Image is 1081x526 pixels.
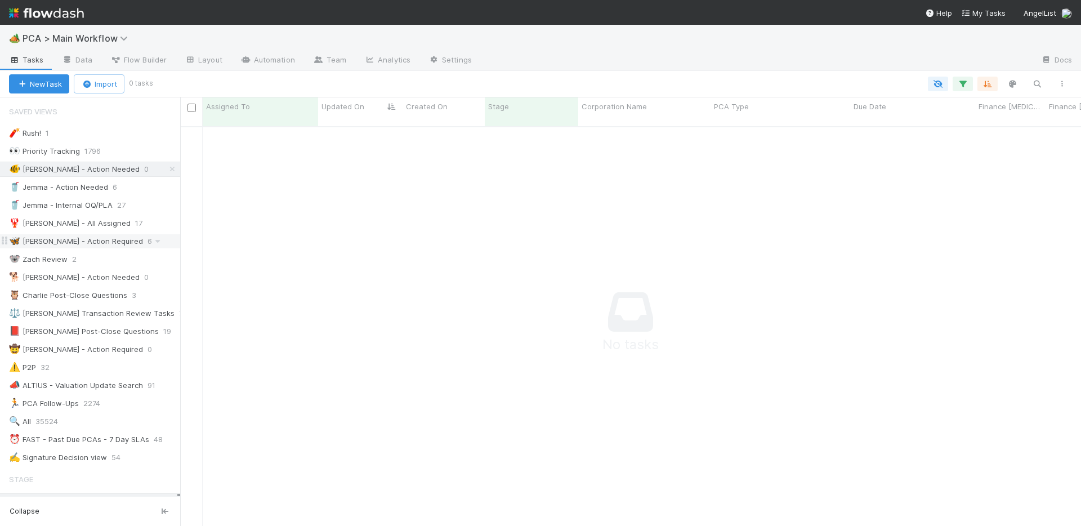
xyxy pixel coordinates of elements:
[9,494,177,508] div: Active
[9,378,143,393] div: ALTIUS - Valuation Update Search
[9,3,84,23] img: logo-inverted-e16ddd16eac7371096b0.svg
[854,101,886,112] span: Due Date
[163,324,182,338] span: 19
[9,200,20,209] span: 🥤
[9,218,20,228] span: 🦞
[9,414,31,429] div: All
[9,144,80,158] div: Priority Tracking
[9,290,20,300] span: 🦉
[9,362,20,372] span: ⚠️
[111,451,132,465] span: 54
[9,326,20,336] span: 📕
[9,128,20,137] span: 🧨
[144,270,160,284] span: 0
[9,236,20,246] span: 🦋
[41,360,61,375] span: 32
[1032,52,1081,70] a: Docs
[1024,8,1056,17] span: AngelList
[9,33,20,43] span: 🏕️
[74,74,124,93] button: Import
[9,272,20,282] span: 🐕
[9,416,20,426] span: 🔍
[9,324,159,338] div: [PERSON_NAME] Post-Close Questions
[9,360,36,375] div: P2P
[961,7,1006,19] a: My Tasks
[961,8,1006,17] span: My Tasks
[714,101,749,112] span: PCA Type
[110,54,167,65] span: Flow Builder
[9,288,127,302] div: Charlie Post-Close Questions
[9,162,140,176] div: [PERSON_NAME] - Action Needed
[84,144,112,158] span: 1796
[9,54,44,65] span: Tasks
[144,162,160,176] span: 0
[9,180,108,194] div: Jemma - Action Needed
[23,33,133,44] span: PCA > Main Workflow
[9,451,107,465] div: Signature Decision view
[148,234,163,248] span: 6
[979,101,1043,112] span: Finance [MEDICAL_DATA] Due Date
[925,7,952,19] div: Help
[9,146,20,155] span: 👀
[9,234,143,248] div: [PERSON_NAME] - Action Required
[101,52,176,70] a: Flow Builder
[9,254,20,264] span: 🐨
[187,104,196,112] input: Toggle All Rows Selected
[9,100,57,123] span: Saved Views
[154,433,174,447] span: 48
[10,506,39,516] span: Collapse
[321,101,364,112] span: Updated On
[355,52,419,70] a: Analytics
[9,434,20,444] span: ⏰
[148,342,163,356] span: 0
[1061,8,1072,19] img: avatar_d89a0a80-047e-40c9-bdc2-a2d44e645fd3.png
[304,52,355,70] a: Team
[9,452,20,462] span: ✍️
[129,78,153,88] small: 0 tasks
[488,101,509,112] span: Stage
[9,270,140,284] div: [PERSON_NAME] - Action Needed
[9,252,68,266] div: Zach Review
[9,468,33,491] span: Stage
[406,101,448,112] span: Created On
[53,52,101,70] a: Data
[148,378,167,393] span: 91
[9,342,143,356] div: [PERSON_NAME] - Action Required
[117,198,137,212] span: 27
[46,126,60,140] span: 1
[9,380,20,390] span: 📣
[9,344,20,354] span: 🤠
[9,198,113,212] div: Jemma - Internal OQ/PLA
[206,101,250,112] span: Assigned To
[9,126,41,140] div: Rush!
[582,101,647,112] span: Corporation Name
[9,308,20,318] span: ⚖️
[176,52,231,70] a: Layout
[9,74,69,93] button: NewTask
[9,433,149,447] div: FAST - Past Due PCAs - 7 Day SLAs
[132,288,148,302] span: 3
[135,216,154,230] span: 17
[9,398,20,408] span: 🏃
[179,306,199,320] span: 75
[83,396,111,411] span: 2274
[35,414,69,429] span: 35524
[9,182,20,191] span: 🥤
[419,52,481,70] a: Settings
[113,180,128,194] span: 6
[72,252,88,266] span: 2
[9,216,131,230] div: [PERSON_NAME] - All Assigned
[9,396,79,411] div: PCA Follow-Ups
[9,306,175,320] div: [PERSON_NAME] Transaction Review Tasks
[9,164,20,173] span: 🐠
[231,52,304,70] a: Automation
